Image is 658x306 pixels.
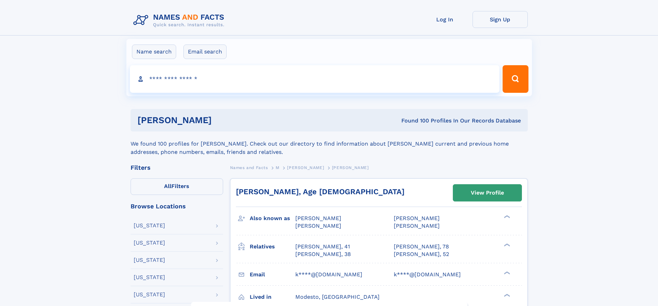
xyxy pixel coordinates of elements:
[502,215,511,219] div: ❯
[134,223,165,228] div: [US_STATE]
[134,257,165,263] div: [US_STATE]
[295,215,341,221] span: [PERSON_NAME]
[332,165,369,170] span: [PERSON_NAME]
[417,11,473,28] a: Log In
[503,65,528,93] button: Search Button
[132,45,176,59] label: Name search
[134,275,165,280] div: [US_STATE]
[250,291,295,303] h3: Lived in
[230,163,268,172] a: Names and Facts
[250,213,295,224] h3: Also known as
[131,178,223,195] label: Filters
[130,65,500,93] input: search input
[394,250,449,258] a: [PERSON_NAME], 52
[394,215,440,221] span: [PERSON_NAME]
[502,243,511,247] div: ❯
[236,187,404,196] a: [PERSON_NAME], Age [DEMOGRAPHIC_DATA]
[306,117,521,125] div: Found 100 Profiles In Our Records Database
[131,11,230,30] img: Logo Names and Facts
[131,203,223,209] div: Browse Locations
[287,165,324,170] span: [PERSON_NAME]
[134,292,165,297] div: [US_STATE]
[394,223,440,229] span: [PERSON_NAME]
[131,165,223,171] div: Filters
[502,293,511,297] div: ❯
[134,240,165,246] div: [US_STATE]
[473,11,528,28] a: Sign Up
[276,165,279,170] span: M
[453,185,522,201] a: View Profile
[295,243,350,250] a: [PERSON_NAME], 41
[295,223,341,229] span: [PERSON_NAME]
[250,241,295,253] h3: Relatives
[137,116,307,125] h1: [PERSON_NAME]
[183,45,227,59] label: Email search
[394,243,449,250] a: [PERSON_NAME], 78
[295,250,351,258] a: [PERSON_NAME], 38
[287,163,324,172] a: [PERSON_NAME]
[276,163,279,172] a: M
[471,185,504,201] div: View Profile
[295,294,380,300] span: Modesto, [GEOGRAPHIC_DATA]
[502,270,511,275] div: ❯
[164,183,171,189] span: All
[250,269,295,280] h3: Email
[131,131,528,156] div: We found 100 profiles for [PERSON_NAME]. Check out our directory to find information about [PERSO...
